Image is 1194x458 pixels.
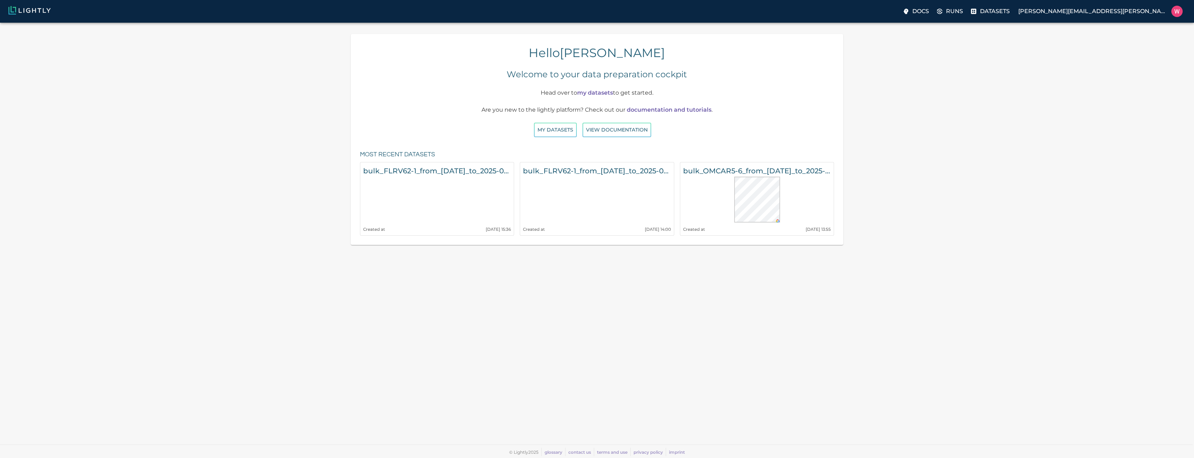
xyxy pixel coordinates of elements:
label: [PERSON_NAME][EMAIL_ADDRESS][PERSON_NAME]William Maio [1015,4,1185,19]
p: Datasets [980,7,1010,16]
a: My Datasets [534,126,577,133]
small: Created at [683,227,705,232]
a: privacy policy [633,449,663,455]
a: documentation and tutorials [627,106,711,113]
a: bulk_OMCAR5-6_from_[DATE]_to_2025-08-15_2025-08-19_20-35-38-crops-bounding_boxCreated at[DATE] 13:55 [680,162,834,236]
h6: bulk_OMCAR5-6_from_[DATE]_to_2025-08-15_2025-08-19_20-35-38-crops-bounding_box [683,165,831,177]
a: View documentation [582,126,651,133]
h6: bulk_FLRV62-1_from_[DATE]_to_2025-07-08_2025-08-19_20-35-57 [523,165,671,177]
a: contact us [568,449,591,455]
a: glossary [545,449,562,455]
img: William Maio [1171,6,1183,17]
span: © Lightly 2025 [509,449,539,455]
a: bulk_FLRV62-1_from_[DATE]_to_2025-07-08_2025-08-19_20-35-57-crops-bounding_boxCreated at[DATE] 15:36 [360,162,514,236]
button: View documentation [582,123,651,137]
button: My Datasets [534,123,577,137]
h6: bulk_FLRV62-1_from_[DATE]_to_2025-07-08_2025-08-19_20-35-57-crops-bounding_box [363,165,511,177]
label: Datasets [969,5,1013,18]
a: terms and use [597,449,627,455]
p: Head over to to get started. [397,89,797,97]
small: [DATE] 15:36 [486,227,511,232]
a: bulk_FLRV62-1_from_[DATE]_to_2025-07-08_2025-08-19_20-35-57Created at[DATE] 14:00 [520,162,674,236]
a: imprint [669,449,685,455]
h4: Hello [PERSON_NAME] [356,45,838,60]
h6: Most recent datasets [360,149,435,160]
p: Are you new to the lightly platform? Check out our . [397,106,797,114]
label: Docs [901,5,932,18]
small: [DATE] 14:00 [645,227,671,232]
img: Lightly [9,6,51,15]
small: Created at [363,227,385,232]
p: Docs [912,7,929,16]
p: Runs [946,7,963,16]
h5: Welcome to your data preparation cockpit [507,69,687,80]
small: [DATE] 13:55 [806,227,831,232]
a: my datasets [577,89,613,96]
small: Created at [523,227,545,232]
label: Runs [935,5,966,18]
p: [PERSON_NAME][EMAIL_ADDRESS][PERSON_NAME] [1018,7,1168,16]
